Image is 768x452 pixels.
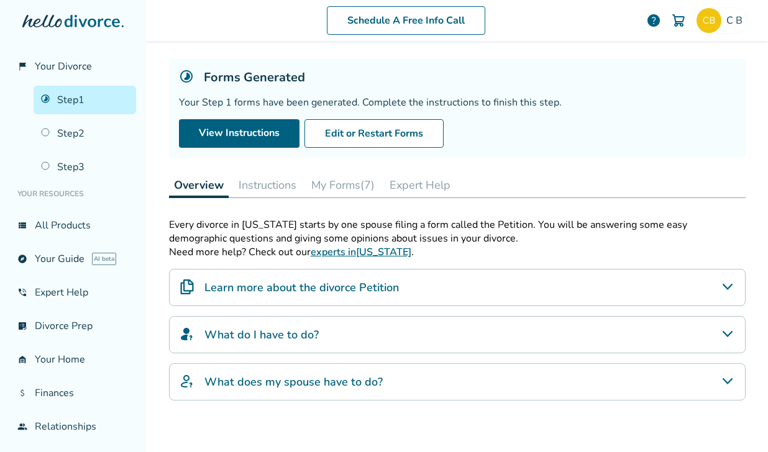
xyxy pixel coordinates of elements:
h4: What do I have to do? [204,327,319,343]
span: garage_home [17,355,27,364]
img: What does my spouse have to do? [180,374,194,389]
iframe: Chat Widget [706,392,768,452]
a: flag_2Your Divorce [10,52,136,81]
span: group [17,422,27,432]
div: What does my spouse have to do? [169,363,746,400]
a: experts in[US_STATE] [311,245,411,259]
a: help [646,13,661,28]
button: Expert Help [385,173,455,197]
a: groupRelationships [10,412,136,441]
span: flag_2 [17,61,27,71]
span: list_alt_check [17,321,27,331]
span: Your Divorce [35,60,92,73]
span: view_list [17,220,27,230]
a: attach_moneyFinances [10,379,136,407]
a: list_alt_checkDivorce Prep [10,312,136,340]
a: View Instructions [179,119,299,148]
span: C B [726,14,747,27]
h4: What does my spouse have to do? [204,374,383,390]
h4: Learn more about the divorce Petition [204,279,399,296]
button: Overview [169,173,229,198]
img: Cart [671,13,686,28]
li: Your Resources [10,181,136,206]
a: Schedule A Free Info Call [327,6,485,35]
p: Every divorce in [US_STATE] starts by one spouse filing a form called the Petition. You will be a... [169,218,746,245]
span: attach_money [17,388,27,398]
a: Step1 [34,86,136,114]
div: Your Step 1 forms have been generated. Complete the instructions to finish this step. [179,96,736,109]
img: Learn more about the divorce Petition [180,279,194,294]
a: Step3 [34,153,136,181]
div: Learn more about the divorce Petition [169,269,746,306]
button: Edit or Restart Forms [304,119,444,148]
img: cbfoureleven@gmail.com [697,8,721,33]
span: phone_in_talk [17,287,27,297]
div: What do I have to do? [169,316,746,353]
button: Instructions [234,173,301,197]
a: Step2 [34,119,136,148]
p: Need more help? Check out our . [169,245,746,259]
a: phone_in_talkExpert Help [10,278,136,307]
a: view_listAll Products [10,211,136,240]
img: What do I have to do? [180,327,194,341]
a: garage_homeYour Home [10,345,136,374]
h5: Forms Generated [204,69,305,86]
span: explore [17,254,27,264]
span: AI beta [92,253,116,265]
button: My Forms(7) [306,173,380,197]
a: exploreYour GuideAI beta [10,245,136,273]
